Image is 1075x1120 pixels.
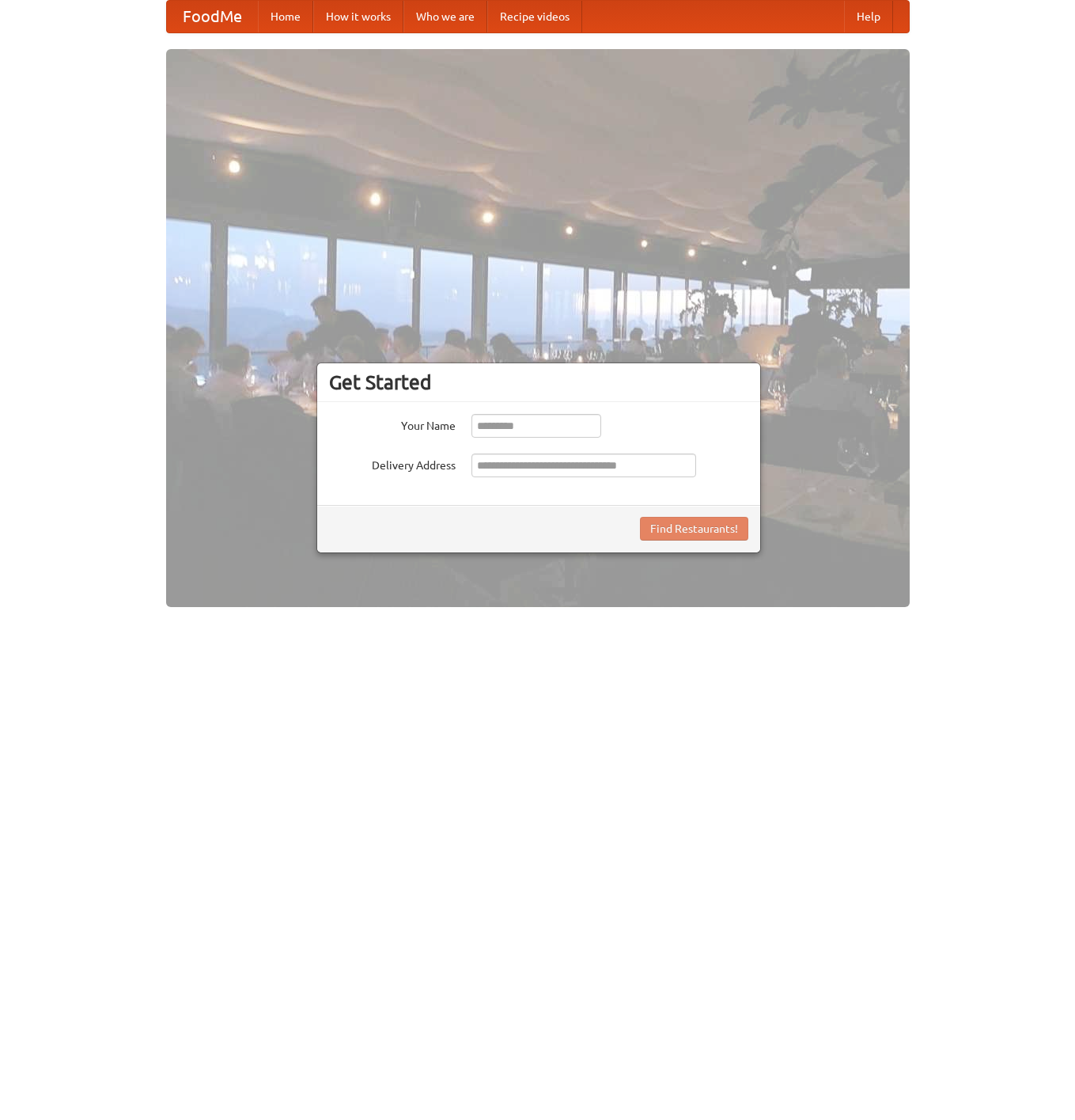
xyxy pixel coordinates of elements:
[640,517,748,541] button: Find Restaurants!
[258,1,313,32] a: Home
[487,1,582,32] a: Recipe videos
[844,1,893,32] a: Help
[167,1,258,32] a: FoodMe
[403,1,487,32] a: Who we are
[329,454,456,473] label: Delivery Address
[313,1,403,32] a: How it works
[329,414,456,434] label: Your Name
[329,370,748,394] h3: Get Started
